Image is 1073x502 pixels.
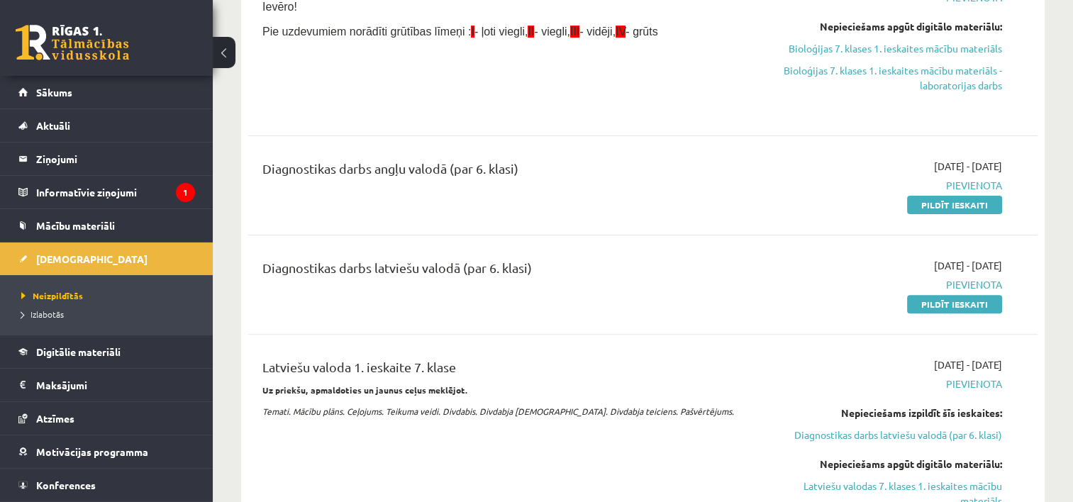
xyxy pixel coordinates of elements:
[769,457,1002,472] div: Nepieciešams apgūt digitālo materiālu:
[769,428,1002,442] a: Diagnostikas darbs latviešu valodā (par 6. klasi)
[36,345,121,358] span: Digitālie materiāli
[769,406,1002,420] div: Nepieciešams izpildīt šīs ieskaites:
[21,308,64,320] span: Izlabotās
[471,26,474,38] span: I
[262,258,748,284] div: Diagnostikas darbs latviešu valodā (par 6. klasi)
[36,119,70,132] span: Aktuāli
[769,63,1002,93] a: Bioloģijas 7. klases 1. ieskaites mācību materiāls - laboratorijas darbs
[570,26,579,38] span: III
[18,402,195,435] a: Atzīmes
[769,277,1002,292] span: Pievienota
[528,26,534,38] span: II
[16,25,129,60] a: Rīgas 1. Tālmācības vidusskola
[907,295,1002,313] a: Pildīt ieskaiti
[18,469,195,501] a: Konferences
[21,290,83,301] span: Neizpildītās
[262,1,297,13] span: Ievēro!
[18,109,195,142] a: Aktuāli
[21,289,199,302] a: Neizpildītās
[18,435,195,468] a: Motivācijas programma
[769,376,1002,391] span: Pievienota
[769,19,1002,34] div: Nepieciešams apgūt digitālo materiālu:
[36,369,195,401] legend: Maksājumi
[21,308,199,320] a: Izlabotās
[36,86,72,99] span: Sākums
[934,159,1002,174] span: [DATE] - [DATE]
[262,159,748,185] div: Diagnostikas darbs angļu valodā (par 6. klasi)
[907,196,1002,214] a: Pildīt ieskaiti
[36,412,74,425] span: Atzīmes
[769,178,1002,193] span: Pievienota
[36,479,96,491] span: Konferences
[262,357,748,384] div: Latviešu valoda 1. ieskaite 7. klase
[18,176,195,208] a: Informatīvie ziņojumi1
[18,242,195,275] a: [DEMOGRAPHIC_DATA]
[36,445,148,458] span: Motivācijas programma
[36,252,148,265] span: [DEMOGRAPHIC_DATA]
[934,258,1002,273] span: [DATE] - [DATE]
[18,369,195,401] a: Maksājumi
[616,26,626,38] span: IV
[18,76,195,108] a: Sākums
[36,143,195,175] legend: Ziņojumi
[262,26,658,38] span: Pie uzdevumiem norādīti grūtības līmeņi : - ļoti viegli, - viegli, - vidēji, - grūts
[36,176,195,208] legend: Informatīvie ziņojumi
[18,335,195,368] a: Digitālie materiāli
[18,143,195,175] a: Ziņojumi
[176,183,195,202] i: 1
[36,219,115,232] span: Mācību materiāli
[262,384,468,396] strong: Uz priekšu, apmaldoties un jaunus ceļus meklējot.
[769,41,1002,56] a: Bioloģijas 7. klases 1. ieskaites mācību materiāls
[18,209,195,242] a: Mācību materiāli
[262,406,734,417] em: Temati. Mācību plāns. Ceļojums. Teikuma veidi. Divdabis. Divdabja [DEMOGRAPHIC_DATA]. Divdabja te...
[934,357,1002,372] span: [DATE] - [DATE]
